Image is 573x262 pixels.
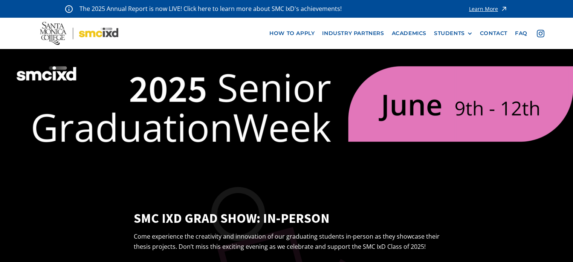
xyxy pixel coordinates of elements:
[65,5,73,13] img: icon - information - alert
[434,30,472,37] div: STUDENTS
[537,30,544,37] img: icon - instagram
[476,26,511,40] a: contact
[469,4,508,14] a: Learn More
[79,4,342,14] p: The 2025 Annual Report is now LIVE! Click here to learn more about SMC IxD's achievements!
[134,231,440,252] p: Come experience the creativity and innovation of our graduating students in-person as they showca...
[500,4,508,14] img: icon - arrow - alert
[318,26,388,40] a: industry partners
[40,22,118,45] img: Santa Monica College - SMC IxD logo
[388,26,430,40] a: Academics
[511,26,531,40] a: faq
[434,30,465,37] div: STUDENTS
[469,6,498,12] div: Learn More
[266,26,318,40] a: how to apply
[134,209,440,228] strong: SMC IxD Grad Show: IN-PERSON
